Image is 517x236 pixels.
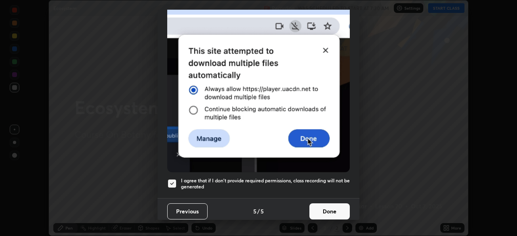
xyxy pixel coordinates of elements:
[261,207,264,215] h4: 5
[181,178,350,190] h5: I agree that if I don't provide required permissions, class recording will not be generated
[253,207,256,215] h4: 5
[257,207,260,215] h4: /
[309,203,350,219] button: Done
[167,203,208,219] button: Previous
